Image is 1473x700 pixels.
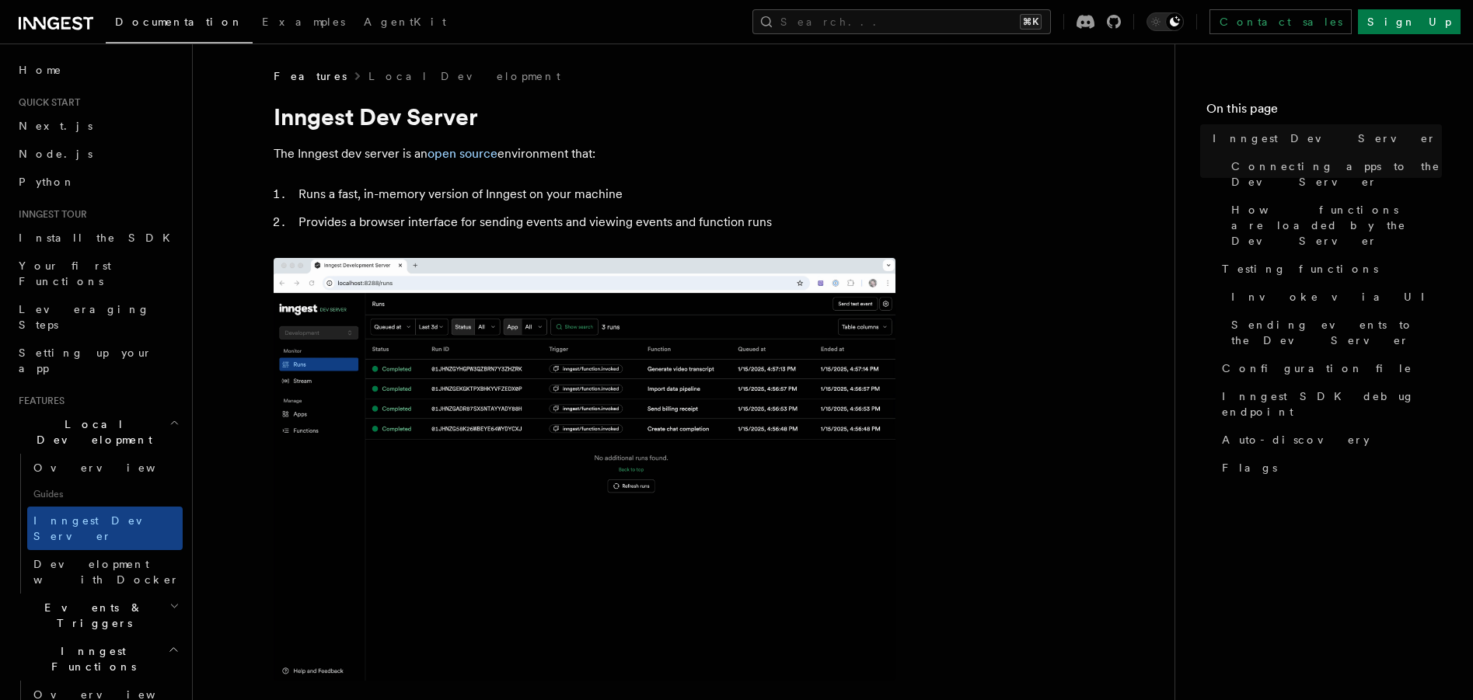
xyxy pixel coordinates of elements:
[428,146,497,161] a: open source
[1206,99,1442,124] h4: On this page
[19,176,75,188] span: Python
[1222,432,1370,448] span: Auto-discovery
[294,211,895,233] li: Provides a browser interface for sending events and viewing events and function runs
[12,339,183,382] a: Setting up your app
[19,303,150,331] span: Leveraging Steps
[1213,131,1436,146] span: Inngest Dev Server
[12,395,65,407] span: Features
[12,96,80,109] span: Quick start
[1147,12,1184,31] button: Toggle dark mode
[274,143,895,165] p: The Inngest dev server is an environment that:
[274,258,895,681] img: Dev Server Demo
[368,68,560,84] a: Local Development
[12,416,169,448] span: Local Development
[33,514,166,542] span: Inngest Dev Server
[354,5,456,42] a: AgentKit
[253,5,354,42] a: Examples
[1358,9,1461,34] a: Sign Up
[1209,9,1352,34] a: Contact sales
[274,68,347,84] span: Features
[1020,14,1042,30] kbd: ⌘K
[12,295,183,339] a: Leveraging Steps
[1206,124,1442,152] a: Inngest Dev Server
[12,637,183,681] button: Inngest Functions
[27,550,183,594] a: Development with Docker
[274,103,895,131] h1: Inngest Dev Server
[12,252,183,295] a: Your first Functions
[12,410,183,454] button: Local Development
[115,16,243,28] span: Documentation
[19,62,62,78] span: Home
[1222,261,1378,277] span: Testing functions
[1216,255,1442,283] a: Testing functions
[294,183,895,205] li: Runs a fast, in-memory version of Inngest on your machine
[33,461,194,474] span: Overview
[12,594,183,637] button: Events & Triggers
[1216,382,1442,426] a: Inngest SDK debug endpoint
[1231,317,1442,348] span: Sending events to the Dev Server
[1231,202,1442,249] span: How functions are loaded by the Dev Server
[1222,360,1412,376] span: Configuration file
[1222,460,1277,475] span: Flags
[12,224,183,252] a: Install the SDK
[12,140,183,168] a: Node.js
[19,232,180,244] span: Install the SDK
[19,120,92,132] span: Next.js
[1216,426,1442,454] a: Auto-discovery
[12,208,87,221] span: Inngest tour
[12,454,183,594] div: Local Development
[12,168,183,196] a: Python
[33,558,180,586] span: Development with Docker
[1216,354,1442,382] a: Configuration file
[12,56,183,84] a: Home
[27,454,183,482] a: Overview
[364,16,446,28] span: AgentKit
[1225,196,1442,255] a: How functions are loaded by the Dev Server
[19,148,92,160] span: Node.js
[12,643,168,674] span: Inngest Functions
[1225,311,1442,354] a: Sending events to the Dev Server
[1216,454,1442,482] a: Flags
[1231,158,1442,190] span: Connecting apps to the Dev Server
[1222,388,1442,420] span: Inngest SDK debug endpoint
[19,347,152,374] span: Setting up your app
[1225,152,1442,196] a: Connecting apps to the Dev Server
[12,112,183,140] a: Next.js
[12,600,169,631] span: Events & Triggers
[106,5,253,44] a: Documentation
[752,9,1051,34] button: Search...⌘K
[27,507,183,550] a: Inngest Dev Server
[19,259,111,287] span: Your first Functions
[27,482,183,507] span: Guides
[262,16,345,28] span: Examples
[1225,283,1442,311] a: Invoke via UI
[1231,289,1438,305] span: Invoke via UI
